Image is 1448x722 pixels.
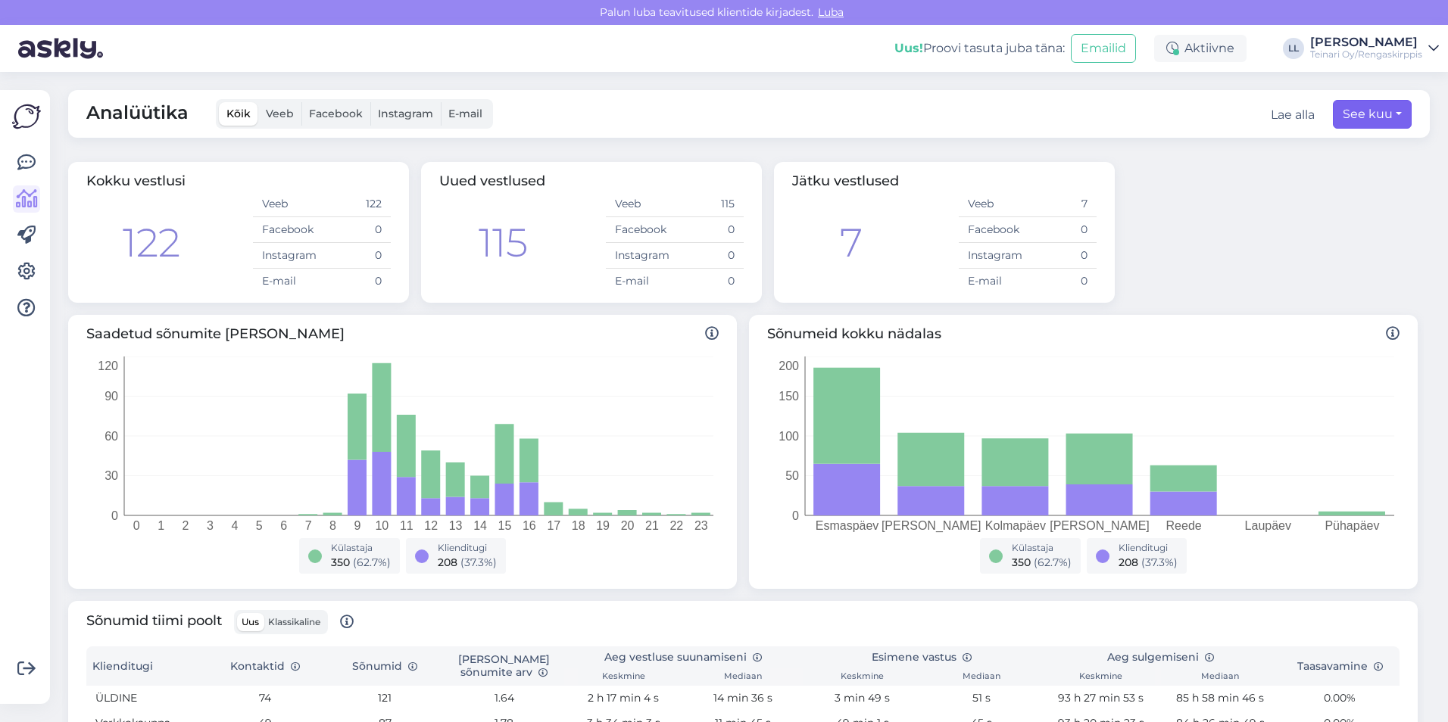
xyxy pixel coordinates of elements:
div: Aktiivne [1154,35,1247,62]
td: Veeb [253,191,322,217]
td: 3 min 49 s [803,686,922,711]
td: 74 [206,686,326,711]
th: Esimene vastus [803,646,1041,668]
div: Külastaja [331,541,391,555]
span: Saadetud sõnumite [PERSON_NAME] [86,324,719,344]
tspan: 3 [207,519,214,532]
span: 208 [438,556,457,569]
th: Keskmine [564,668,684,686]
span: Luba [813,5,848,19]
div: Proovi tasuta juba täna: [894,39,1065,58]
td: 0 [675,217,744,243]
th: Aeg sulgemiseni [1041,646,1280,668]
td: 0 [1028,243,1097,269]
td: 0 [675,269,744,294]
tspan: 120 [98,359,118,372]
td: 93 h 27 min 53 s [1041,686,1161,711]
tspan: 100 [779,430,799,443]
th: Klienditugi [86,646,206,686]
td: Facebook [959,217,1028,243]
tspan: 14 [473,519,487,532]
tspan: 8 [329,519,336,532]
tspan: 6 [280,519,287,532]
span: Klassikaline [268,616,320,627]
span: Kokku vestlusi [86,173,186,189]
div: Klienditugi [1119,541,1178,555]
th: [PERSON_NAME] sõnumite arv [445,646,564,686]
tspan: 0 [133,519,140,532]
span: ( 37.3 %) [1141,556,1178,569]
div: Teinari Oy/Rengaskirppis [1310,48,1422,61]
tspan: 60 [105,430,118,443]
th: Aeg vestluse suunamiseni [564,646,803,668]
tspan: 10 [375,519,389,532]
div: 122 [123,213,180,272]
td: 51 s [922,686,1041,711]
div: LL [1283,38,1304,59]
tspan: 30 [105,469,118,482]
span: 350 [331,556,350,569]
span: Analüütika [86,99,189,129]
tspan: 18 [572,519,585,532]
td: 0 [675,243,744,269]
tspan: 17 [547,519,560,532]
th: Mediaan [683,668,803,686]
span: Facebook [309,107,363,120]
div: 115 [479,213,528,272]
span: ( 37.3 %) [460,556,497,569]
tspan: 13 [449,519,463,532]
tspan: 23 [694,519,708,532]
tspan: 90 [105,390,118,403]
span: Veeb [266,107,294,120]
span: 350 [1012,556,1031,569]
td: 0.00% [1280,686,1400,711]
td: Instagram [959,243,1028,269]
div: [PERSON_NAME] [1310,36,1422,48]
td: Instagram [253,243,322,269]
tspan: 2 [183,519,189,532]
span: Sõnumeid kokku nädalas [767,324,1400,344]
span: Uus [242,616,259,627]
div: Külastaja [1012,541,1072,555]
tspan: 22 [669,519,683,532]
td: 122 [322,191,391,217]
th: Sõnumid [325,646,445,686]
td: E-mail [959,269,1028,294]
td: 0 [1028,269,1097,294]
span: E-mail [448,107,482,120]
td: 7 [1028,191,1097,217]
tspan: 150 [779,390,799,403]
th: Keskmine [803,668,922,686]
span: 208 [1119,556,1138,569]
td: 0 [322,243,391,269]
tspan: Reede [1166,519,1202,532]
tspan: 19 [596,519,610,532]
tspan: 0 [792,509,799,522]
div: Lae alla [1271,106,1315,124]
b: Uus! [894,41,923,55]
td: 2 h 17 min 4 s [564,686,684,711]
td: Veeb [606,191,675,217]
span: Instagram [378,107,433,120]
td: 121 [325,686,445,711]
tspan: 12 [424,519,438,532]
span: Jätku vestlused [792,173,899,189]
th: Mediaan [922,668,1041,686]
span: Kõik [226,107,251,120]
tspan: 11 [400,519,413,532]
td: 85 h 58 min 46 s [1161,686,1281,711]
td: 1.64 [445,686,564,711]
span: ( 62.7 %) [1034,556,1072,569]
tspan: [PERSON_NAME] [882,519,981,533]
td: E-mail [606,269,675,294]
th: Keskmine [1041,668,1161,686]
td: Veeb [959,191,1028,217]
tspan: Esmaspäev [816,519,879,532]
tspan: 9 [354,519,361,532]
tspan: 4 [231,519,238,532]
tspan: 0 [111,509,118,522]
th: Taasavamine [1280,646,1400,686]
th: Kontaktid [206,646,326,686]
span: ( 62.7 %) [353,556,391,569]
td: Facebook [606,217,675,243]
